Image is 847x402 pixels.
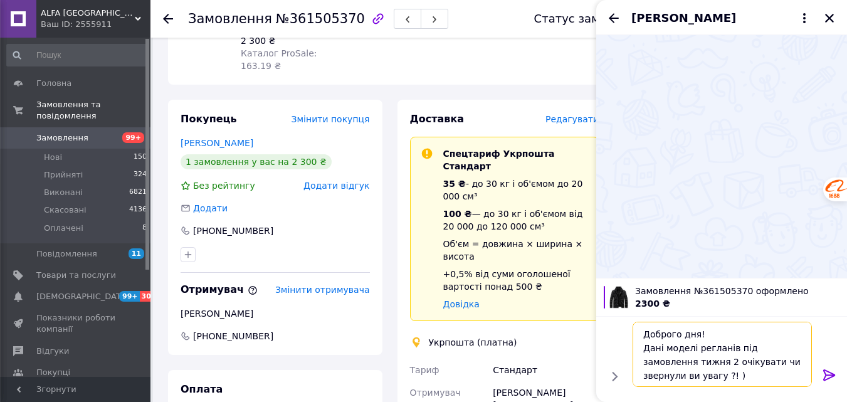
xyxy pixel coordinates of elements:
span: Змінити покупця [292,114,370,124]
span: ALFA UKRAINE [41,8,135,19]
span: Тариф [410,365,439,375]
span: Отримувач [181,283,258,295]
div: — до 30 кг і об'ємом від 20 000 до 120 000 см³ [443,208,589,233]
span: [PHONE_NUMBER] [192,330,275,342]
button: [PERSON_NAME] [631,10,812,26]
span: Редагувати [545,114,599,124]
span: Товари та послуги [36,270,116,281]
a: Довідка [443,299,480,309]
span: Повідомлення [36,248,97,260]
span: Виконані [44,187,83,198]
span: 30 [140,291,154,302]
span: №361505370 [276,11,365,26]
span: Змінити отримувача [275,285,370,295]
span: Прийняті [44,169,83,181]
span: Замовлення [188,11,272,26]
span: 6821 [129,187,147,198]
div: 1 замовлення у вас на 2 300 ₴ [181,154,332,169]
span: 35 ₴ [443,179,466,189]
div: Стандарт [490,359,601,381]
span: Каталог ProSale: 163.19 ₴ [241,48,317,71]
span: Покупці [36,367,70,378]
span: Додати [193,203,228,213]
span: Оплачені [44,223,83,234]
span: 11 [129,248,144,259]
button: Показати кнопки [606,368,623,384]
div: Повернутися назад [163,13,173,25]
span: Відгуки [36,346,69,357]
div: [PHONE_NUMBER] [192,225,275,237]
span: Нові [44,152,62,163]
div: 2 300 ₴ [241,34,354,47]
span: 99+ [122,132,144,143]
div: - до 30 кг і об'ємом до 20 000 см³ [443,177,589,203]
textarea: Доброго дня! Дані моделі регланів під замовлення тижня 2 очікувати чи звернули ви увагу ?! ) [633,322,812,387]
span: Покупець [181,113,237,125]
div: Ваш ID: 2555911 [41,19,150,30]
span: Оплата [181,383,223,395]
span: Спецтариф Укрпошта Стандарт [443,149,555,171]
span: 324 [134,169,147,181]
div: [PERSON_NAME] [181,307,370,320]
span: Замовлення [36,132,88,144]
div: +0,5% від суми оголошеної вартості понад 500 ₴ [443,268,589,293]
span: Отримувач [410,388,461,398]
div: Статус замовлення [534,13,650,25]
span: 2300 ₴ [635,299,670,309]
span: 150 [134,152,147,163]
button: Назад [606,11,621,26]
span: 100 ₴ [443,209,472,219]
div: Об'єм = довжина × ширина × висота [443,238,589,263]
span: Додати відгук [303,181,369,191]
span: 4136 [129,204,147,216]
span: Замовлення та повідомлення [36,99,150,122]
span: Скасовані [44,204,87,216]
span: [DEMOGRAPHIC_DATA] [36,291,129,302]
span: 8 [142,223,147,234]
div: Укрпошта (платна) [426,336,520,349]
a: [PERSON_NAME] [181,138,253,148]
span: Доставка [410,113,465,125]
button: Закрити [822,11,837,26]
input: Пошук [6,44,148,66]
img: 6307162920_w100_h100_kurtka-cholovicha-dzhinsova.jpg [608,286,630,309]
span: Замовлення №361505370 оформлено [635,285,839,297]
span: Головна [36,78,71,89]
span: Без рейтингу [193,181,255,191]
span: Показники роботи компанії [36,312,116,335]
span: [PERSON_NAME] [631,10,736,26]
span: 99+ [119,291,140,302]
